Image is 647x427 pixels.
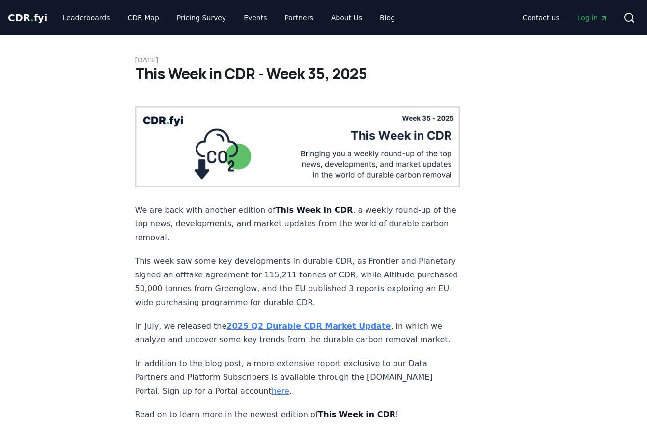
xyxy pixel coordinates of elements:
p: We are back with another edition of , a weekly round-up of the top news, developments, and market... [135,203,460,244]
a: Blog [372,9,403,27]
h1: This Week in CDR - Week 35, 2025 [135,65,512,83]
a: Log in [569,9,616,27]
a: Events [236,9,275,27]
strong: This Week in CDR [318,410,395,419]
a: Pricing Survey [169,9,234,27]
p: In addition to the blog post, a more extensive report exclusive to our Data Partners and Platform... [135,357,460,398]
a: Contact us [515,9,567,27]
a: here [272,386,289,396]
p: This week saw some key developments in durable CDR, as Frontier and Planetary signed an offtake a... [135,254,460,309]
p: [DATE] [135,55,512,65]
a: About Us [323,9,370,27]
p: In July, we released the , in which we analyze and uncover some key trends from the durable carbo... [135,319,460,347]
a: CDR.fyi [8,11,47,25]
a: CDR Map [120,9,167,27]
span: Log in [577,13,608,23]
nav: Main [55,9,403,27]
a: Leaderboards [55,9,118,27]
span: . [30,12,34,24]
nav: Main [515,9,616,27]
a: 2025 Q2 Durable CDR Market Update [226,321,391,331]
strong: This Week in CDR [276,205,353,214]
img: blog post image [135,106,460,187]
a: Partners [277,9,321,27]
span: CDR fyi [8,12,47,24]
p: Read on to learn more in the newest edition of ! [135,408,460,422]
